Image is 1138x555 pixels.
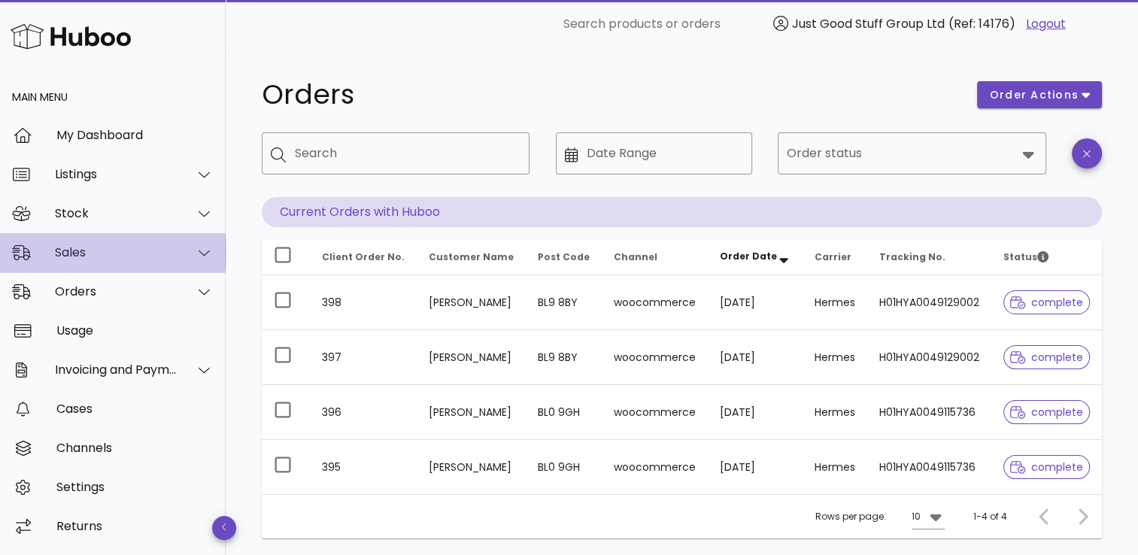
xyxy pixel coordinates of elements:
td: woocommerce [602,440,708,494]
div: Stock [55,206,178,220]
img: Huboo Logo [11,20,131,53]
td: woocommerce [602,330,708,385]
span: Customer Name [429,250,514,263]
div: Sales [55,245,178,259]
td: H01HYA0049115736 [867,385,991,440]
p: Current Orders with Huboo [262,197,1102,227]
div: My Dashboard [56,128,214,142]
span: complete [1010,352,1083,362]
th: Status [991,239,1102,275]
div: 10 [912,510,921,523]
td: 398 [310,275,417,330]
div: 1-4 of 4 [973,510,1007,523]
td: Hermes [803,440,867,494]
td: woocommerce [602,275,708,330]
td: [DATE] [708,330,803,385]
span: Status [1003,250,1048,263]
span: complete [1010,462,1083,472]
a: Logout [1026,15,1066,33]
span: complete [1010,407,1083,417]
div: Orders [55,284,178,299]
th: Order Date: Sorted descending. Activate to remove sorting. [708,239,803,275]
div: Order status [778,132,1045,174]
span: Tracking No. [879,250,945,263]
div: Listings [55,167,178,181]
span: Post Code [538,250,590,263]
td: H01HYA0049129002 [867,275,991,330]
div: Usage [56,323,214,338]
td: BL0 9GH [526,440,602,494]
th: Customer Name [417,239,526,275]
span: Order Date [720,250,777,262]
td: BL9 8BY [526,330,602,385]
th: Channel [602,239,708,275]
td: [DATE] [708,385,803,440]
span: Client Order No. [322,250,405,263]
td: [PERSON_NAME] [417,440,526,494]
span: (Ref: 14176) [948,15,1015,32]
td: 397 [310,330,417,385]
td: Hermes [803,385,867,440]
th: Post Code [526,239,602,275]
span: Carrier [815,250,851,263]
td: [PERSON_NAME] [417,275,526,330]
span: complete [1010,297,1083,308]
td: Hermes [803,275,867,330]
td: [PERSON_NAME] [417,330,526,385]
div: 10Rows per page: [912,505,945,529]
td: 395 [310,440,417,494]
td: 396 [310,385,417,440]
td: H01HYA0049129002 [867,330,991,385]
div: Cases [56,402,214,416]
th: Carrier [803,239,867,275]
td: H01HYA0049115736 [867,440,991,494]
td: BL0 9GH [526,385,602,440]
th: Tracking No. [867,239,991,275]
td: Hermes [803,330,867,385]
div: Invoicing and Payments [55,362,178,377]
td: [DATE] [708,275,803,330]
td: [PERSON_NAME] [417,385,526,440]
td: woocommerce [602,385,708,440]
th: Client Order No. [310,239,417,275]
td: BL9 8BY [526,275,602,330]
h1: Orders [262,81,959,108]
div: Rows per page: [815,495,945,538]
div: Settings [56,480,214,494]
span: Just Good Stuff Group Ltd [792,15,945,32]
span: Channel [614,250,657,263]
div: Returns [56,519,214,533]
span: order actions [989,87,1079,103]
button: order actions [977,81,1102,108]
td: [DATE] [708,440,803,494]
div: Channels [56,441,214,455]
